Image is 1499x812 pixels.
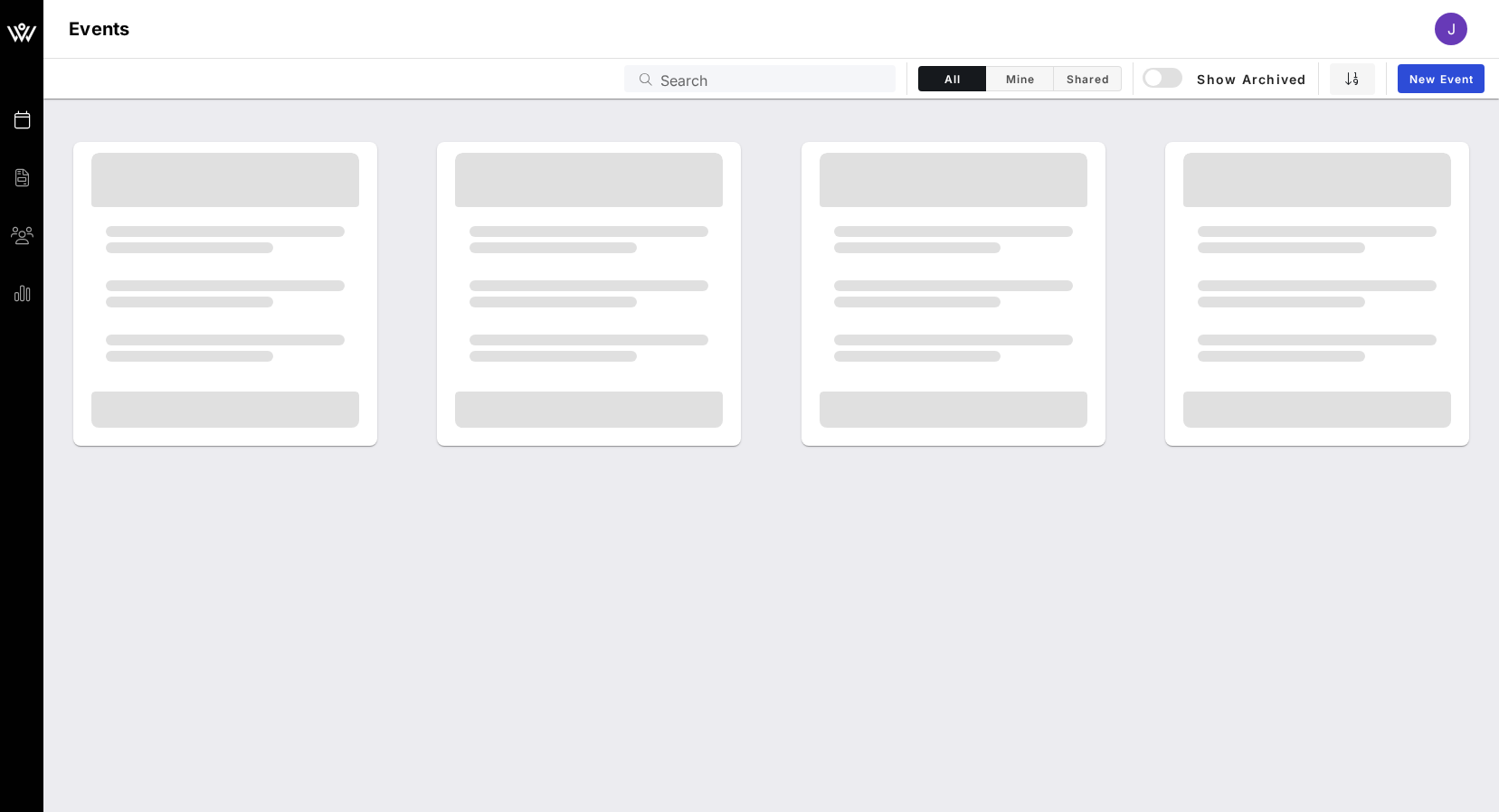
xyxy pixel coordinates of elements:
div: J [1435,13,1467,45]
button: All [918,66,986,91]
span: J [1447,20,1456,38]
span: Mine [997,72,1042,86]
span: Shared [1065,72,1110,86]
button: Shared [1054,66,1122,91]
span: All [930,72,974,86]
span: Show Archived [1145,68,1307,90]
button: Mine [986,66,1054,91]
span: New Event [1409,72,1474,86]
button: Show Archived [1144,62,1307,95]
h1: Events [69,14,130,43]
a: New Event [1398,64,1485,93]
